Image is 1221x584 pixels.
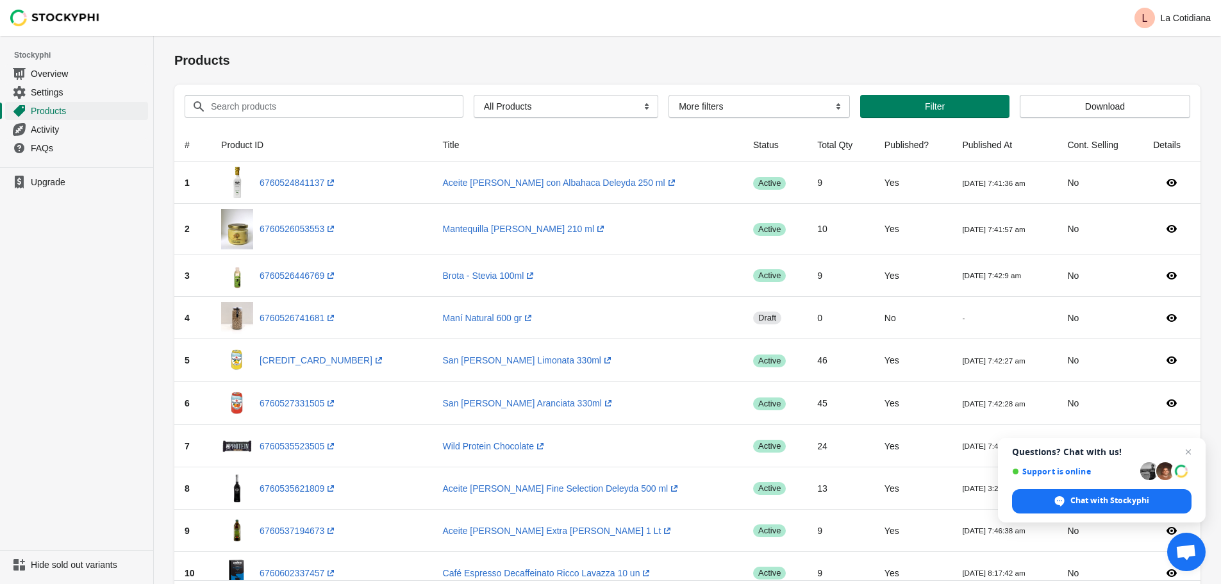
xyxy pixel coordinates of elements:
[874,204,952,254] td: Yes
[5,173,148,191] a: Upgrade
[962,442,1025,450] small: [DATE] 7:45:57 am
[1012,467,1136,476] span: Support is online
[962,271,1021,279] small: [DATE] 7:42:9 am
[185,441,190,451] span: 7
[962,313,965,322] small: -
[185,398,190,408] span: 6
[807,467,874,510] td: 13
[874,382,952,424] td: Yes
[221,209,253,249] img: ambar-ghee-mantequilla-210ml_1a82cdab-5213-47af-ad04-7e15129cd0ba.jpg
[1143,128,1200,162] th: Details
[211,128,432,162] th: Product ID
[260,441,337,451] a: 6760535523505(opens a new window)
[443,178,678,188] a: Aceite [PERSON_NAME] con Albahaca Deleyda 250 ml(opens a new window)
[443,398,615,408] a: San [PERSON_NAME] Aranciata 330ml(opens a new window)
[221,430,253,462] img: s232003-16box-1-9a14a677-a871-4d21-bb95-66d46644230d_500x_78267326-d753-4ee5-8a2d-edabb52491a6.jpg
[221,387,253,419] img: SPARANCIATA-1_a5fa8322-cd44-43e1-a33a-d80a19d227ec.jpg
[1012,447,1192,457] span: Questions? Chat with us!
[5,120,148,138] a: Activity
[807,128,874,162] th: Total Qty
[874,128,952,162] th: Published?
[443,355,614,365] a: San [PERSON_NAME] Limonata 330ml(opens a new window)
[260,483,337,494] a: 6760535621809(opens a new window)
[260,313,337,323] a: 6760526741681(opens a new window)
[443,568,653,578] a: Café Espresso Decaffeinato Ricco Lavazza 10 un(opens a new window)
[185,178,190,188] span: 1
[1057,382,1143,424] td: No
[1070,495,1149,506] span: Chat with Stockyphi
[5,138,148,157] a: FAQs
[1057,162,1143,204] td: No
[174,51,1200,69] h1: Products
[925,101,945,112] span: Filter
[1057,204,1143,254] td: No
[221,260,253,292] img: stevia-brota_6472d834-7934-4260-ae7c-a3c3b86ada38.jpg
[260,355,385,365] a: [CREDIT_CARD_NUMBER](opens a new window)
[221,302,253,334] img: IMG-5228-scaled_72a4d3c2-2ffc-4ccc-8b6c-46359b79a35b.jpg
[5,83,148,101] a: Settings
[753,397,786,410] span: active
[185,313,190,323] span: 4
[5,64,148,83] a: Overview
[31,558,145,571] span: Hide sold out variants
[1160,13,1211,23] p: La Cotidiana
[1167,533,1206,571] a: Open chat
[807,204,874,254] td: 10
[962,399,1025,408] small: [DATE] 7:42:28 am
[860,95,1009,118] button: Filter
[753,524,786,537] span: active
[185,483,190,494] span: 8
[753,440,786,453] span: active
[753,312,781,324] span: draft
[10,10,100,26] img: Stockyphi
[31,67,145,80] span: Overview
[443,441,547,451] a: Wild Protein Chocolate(opens a new window)
[1134,8,1155,28] span: Avatar with initials L
[743,128,807,162] th: Status
[1057,425,1143,467] td: No
[5,556,148,574] a: Hide sold out variants
[185,271,190,281] span: 3
[443,271,537,281] a: Brota - Stevia 100ml(opens a new window)
[221,344,253,378] img: SPLIMONATA-1_cee9505e-a107-4fd9-bb36-458a8b9f2844.jpg
[443,224,608,234] a: Mantequilla [PERSON_NAME] 210 ml(opens a new window)
[962,569,1025,577] small: [DATE] 8:17:42 am
[31,86,145,99] span: Settings
[952,128,1057,162] th: Published At
[874,510,952,552] td: Yes
[753,567,786,580] span: active
[221,472,253,505] img: aceite-de-oliva-fine-selection-deleyda_9a20a50b-8d92-4a98-b82c-57ed1b1800ca.jpg
[807,162,874,204] td: 9
[31,104,145,117] span: Products
[753,223,786,236] span: active
[807,382,874,424] td: 45
[1057,339,1143,383] td: No
[433,128,743,162] th: Title
[1057,297,1143,339] td: No
[443,483,681,494] a: Aceite [PERSON_NAME] Fine Selection Deleyda 500 ml(opens a new window)
[962,526,1025,535] small: [DATE] 7:46:38 am
[1142,13,1148,24] text: L
[962,356,1025,365] small: [DATE] 7:42:27 am
[260,224,337,234] a: 6760526053553(opens a new window)
[1085,101,1125,112] span: Download
[874,254,952,297] td: Yes
[753,177,786,190] span: active
[14,49,153,62] span: Stockyphi
[874,162,952,204] td: Yes
[260,178,337,188] a: 6760524841137(opens a new window)
[874,339,952,383] td: Yes
[185,526,190,536] span: 9
[185,355,190,365] span: 5
[753,269,786,282] span: active
[1057,510,1143,552] td: No
[753,482,786,495] span: active
[807,297,874,339] td: 0
[962,484,1021,492] small: [DATE] 3:2:22 pm
[1057,128,1143,162] th: Cont. Selling
[807,339,874,383] td: 46
[443,313,535,323] a: Maní Natural 600 gr(opens a new window)
[5,101,148,120] a: Products
[874,467,952,510] td: Yes
[874,297,952,339] td: No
